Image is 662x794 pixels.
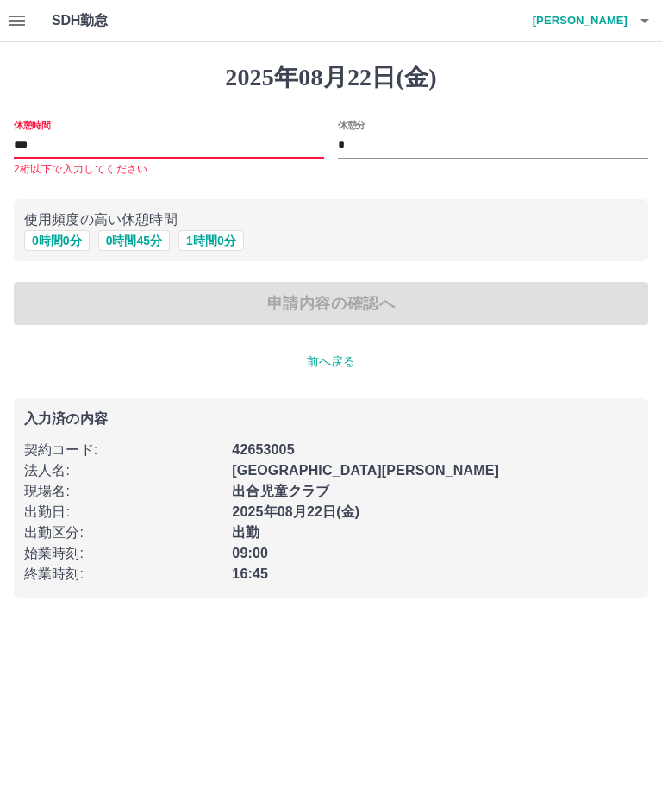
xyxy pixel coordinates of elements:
[24,230,90,251] button: 0時間0分
[24,412,638,426] p: 入力済の内容
[232,442,294,457] b: 42653005
[232,463,499,478] b: [GEOGRAPHIC_DATA][PERSON_NAME]
[24,440,222,460] p: 契約コード :
[232,566,268,581] b: 16:45
[98,230,170,251] button: 0時間45分
[232,484,329,498] b: 出合児童クラブ
[24,460,222,481] p: 法人名 :
[232,546,268,560] b: 09:00
[178,230,244,251] button: 1時間0分
[338,118,365,131] label: 休憩分
[24,481,222,502] p: 現場名 :
[14,353,648,371] p: 前へ戻る
[14,63,648,92] h1: 2025年08月22日(金)
[24,209,638,230] p: 使用頻度の高い休憩時間
[24,502,222,522] p: 出勤日 :
[232,525,259,540] b: 出勤
[14,161,324,178] p: 2桁以下で入力してください
[24,564,222,585] p: 終業時刻 :
[24,543,222,564] p: 始業時刻 :
[14,118,50,131] label: 休憩時間
[24,522,222,543] p: 出勤区分 :
[232,504,359,519] b: 2025年08月22日(金)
